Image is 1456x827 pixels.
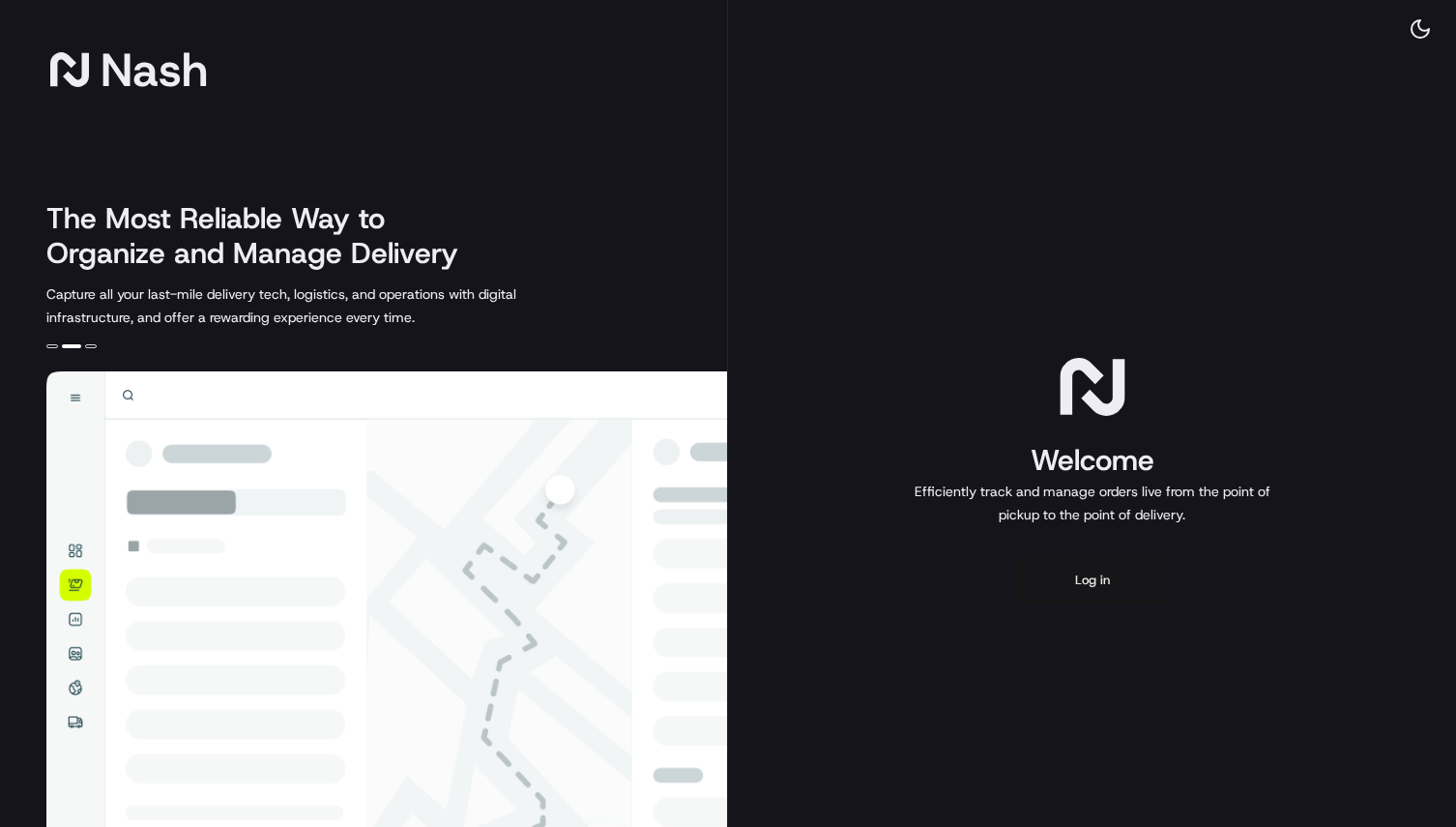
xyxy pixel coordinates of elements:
h1: Welcome [907,441,1278,480]
h2: The Most Reliable Way to Organize and Manage Delivery [46,201,480,271]
p: Capture all your last-mile delivery tech, logistics, and operations with digital infrastructure, ... [46,282,603,329]
span: Nash [101,50,208,89]
button: Log in [1015,557,1170,604]
p: Efficiently track and manage orders live from the point of pickup to the point of delivery. [907,480,1278,526]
